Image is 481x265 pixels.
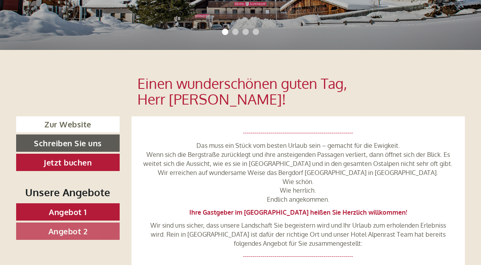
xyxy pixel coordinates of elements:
strong: Ihre Gastgeber im [GEOGRAPHIC_DATA] heißen Sie Herzlich willkommen! [189,208,407,216]
small: 20:25 [12,38,127,44]
span: -------------------------------------------------------- [243,252,353,260]
a: Schreiben Sie uns [16,134,120,152]
div: Montag [137,6,174,19]
span: Angebot 2 [48,226,88,236]
div: Berghotel Alpenrast [12,23,127,29]
div: Unsere Angebote [16,185,120,199]
button: Senden [257,204,310,221]
span: Angebot 1 [49,207,87,217]
span: Wir sind uns sicher, dass unsere Landschaft Sie begeistern wird und Ihr Urlaub zum erholenden Erl... [150,221,446,247]
span: Das muss ein Stück vom besten Urlaub sein – gemacht für die Ewigkeit. Wenn sich die Bergstraße zu... [143,142,453,203]
h1: Einen wunderschönen guten Tag, Herr [PERSON_NAME]! [137,75,459,107]
a: Jetzt buchen [16,154,120,171]
a: Zur Website [16,116,120,132]
div: Guten Tag, wie können wir Ihnen helfen? [6,21,131,45]
span: -------------------------------------------------------- [243,129,353,136]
